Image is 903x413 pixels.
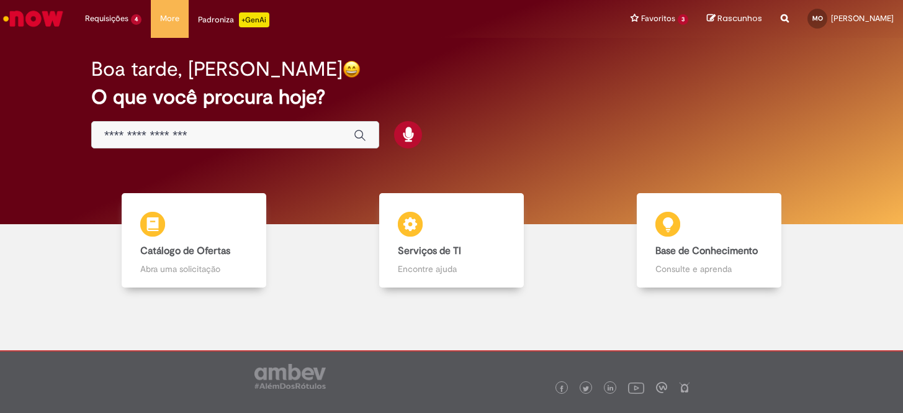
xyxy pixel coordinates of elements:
img: logo_footer_naosei.png [679,382,690,393]
img: happy-face.png [343,60,361,78]
img: logo_footer_youtube.png [628,379,644,396]
div: Padroniza [198,12,269,27]
p: +GenAi [239,12,269,27]
span: 4 [131,14,142,25]
img: logo_footer_ambev_rotulo_gray.png [254,364,326,389]
span: Rascunhos [717,12,762,24]
span: Requisições [85,12,128,25]
span: More [160,12,179,25]
span: Favoritos [641,12,675,25]
img: logo_footer_twitter.png [583,386,589,392]
a: Base de Conhecimento Consulte e aprenda [580,193,838,288]
img: logo_footer_workplace.png [656,382,667,393]
span: MO [812,14,823,22]
p: Encontre ajuda [398,263,505,275]
img: ServiceNow [1,6,65,31]
a: Catálogo de Ofertas Abra uma solicitação [65,193,323,288]
span: 3 [678,14,688,25]
h2: Boa tarde, [PERSON_NAME] [91,58,343,80]
a: Serviços de TI Encontre ajuda [323,193,580,288]
a: Rascunhos [707,13,762,25]
b: Base de Conhecimento [655,245,758,257]
span: [PERSON_NAME] [831,13,894,24]
img: logo_footer_facebook.png [559,386,565,392]
p: Abra uma solicitação [140,263,248,275]
h2: O que você procura hoje? [91,86,812,108]
img: logo_footer_linkedin.png [608,385,614,393]
b: Catálogo de Ofertas [140,245,230,257]
b: Serviços de TI [398,245,461,257]
p: Consulte e aprenda [655,263,763,275]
